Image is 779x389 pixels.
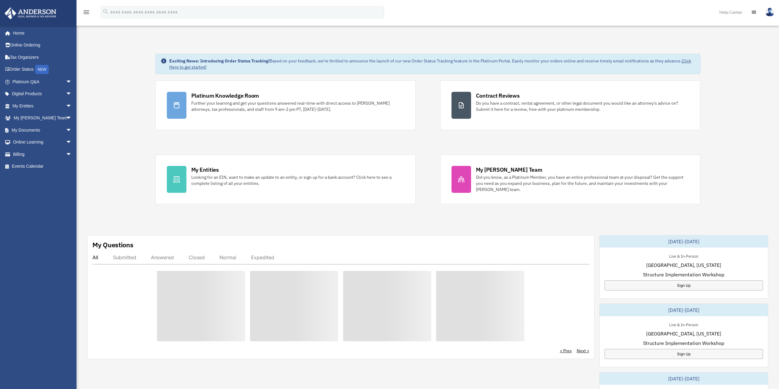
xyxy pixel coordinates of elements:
a: Order StatusNEW [4,63,81,76]
div: Live & In-Person [664,321,703,327]
span: [GEOGRAPHIC_DATA], [US_STATE] [646,330,721,337]
a: Events Calendar [4,160,81,173]
div: Submitted [113,254,136,260]
div: Further your learning and get your questions answered real-time with direct access to [PERSON_NAM... [191,100,404,112]
div: NEW [35,65,49,74]
a: menu [83,11,90,16]
div: All [92,254,98,260]
div: Platinum Knowledge Room [191,92,259,99]
div: [DATE]-[DATE] [600,304,768,316]
div: Expedited [251,254,274,260]
div: My Questions [92,240,133,249]
div: Did you know, as a Platinum Member, you have an entire professional team at your disposal? Get th... [476,174,689,193]
a: My Entities Looking for an EIN, want to make an update to an entity, or sign up for a bank accoun... [155,155,416,204]
a: Sign Up [605,280,763,290]
a: Contract Reviews Do you have a contract, rental agreement, or other legal document you would like... [440,80,700,130]
a: Sign Up [605,349,763,359]
span: Structure Implementation Workshop [643,339,724,347]
div: [DATE]-[DATE] [600,235,768,248]
span: arrow_drop_down [66,124,78,137]
img: User Pic [765,8,774,17]
div: Do you have a contract, rental agreement, or other legal document you would like an attorney's ad... [476,100,689,112]
a: Billingarrow_drop_down [4,148,81,160]
a: My [PERSON_NAME] Teamarrow_drop_down [4,112,81,124]
span: arrow_drop_down [66,88,78,100]
div: Live & In-Person [664,252,703,259]
a: My [PERSON_NAME] Team Did you know, as a Platinum Member, you have an entire professional team at... [440,155,700,204]
i: search [102,8,109,15]
span: [GEOGRAPHIC_DATA], [US_STATE] [646,261,721,269]
a: Click Here to get started! [169,58,691,70]
div: Looking for an EIN, want to make an update to an entity, or sign up for a bank account? Click her... [191,174,404,186]
a: My Documentsarrow_drop_down [4,124,81,136]
a: Platinum Q&Aarrow_drop_down [4,76,81,88]
div: My [PERSON_NAME] Team [476,166,542,174]
a: < Prev [560,348,572,354]
div: Normal [219,254,236,260]
span: Structure Implementation Workshop [643,271,724,278]
a: Home [4,27,78,39]
div: My Entities [191,166,219,174]
a: Digital Productsarrow_drop_down [4,88,81,100]
div: Closed [189,254,205,260]
span: arrow_drop_down [66,148,78,161]
span: arrow_drop_down [66,136,78,149]
div: Answered [151,254,174,260]
i: menu [83,9,90,16]
a: My Entitiesarrow_drop_down [4,100,81,112]
span: arrow_drop_down [66,100,78,112]
strong: Exciting News: Introducing Order Status Tracking! [169,58,270,64]
span: arrow_drop_down [66,76,78,88]
div: Based on your feedback, we're thrilled to announce the launch of our new Order Status Tracking fe... [169,58,695,70]
img: Anderson Advisors Platinum Portal [3,7,58,19]
a: Platinum Knowledge Room Further your learning and get your questions answered real-time with dire... [155,80,416,130]
a: Next > [577,348,589,354]
a: Online Ordering [4,39,81,51]
a: Online Learningarrow_drop_down [4,136,81,148]
div: Contract Reviews [476,92,520,99]
div: [DATE]-[DATE] [600,372,768,385]
span: arrow_drop_down [66,112,78,125]
a: Tax Organizers [4,51,81,63]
